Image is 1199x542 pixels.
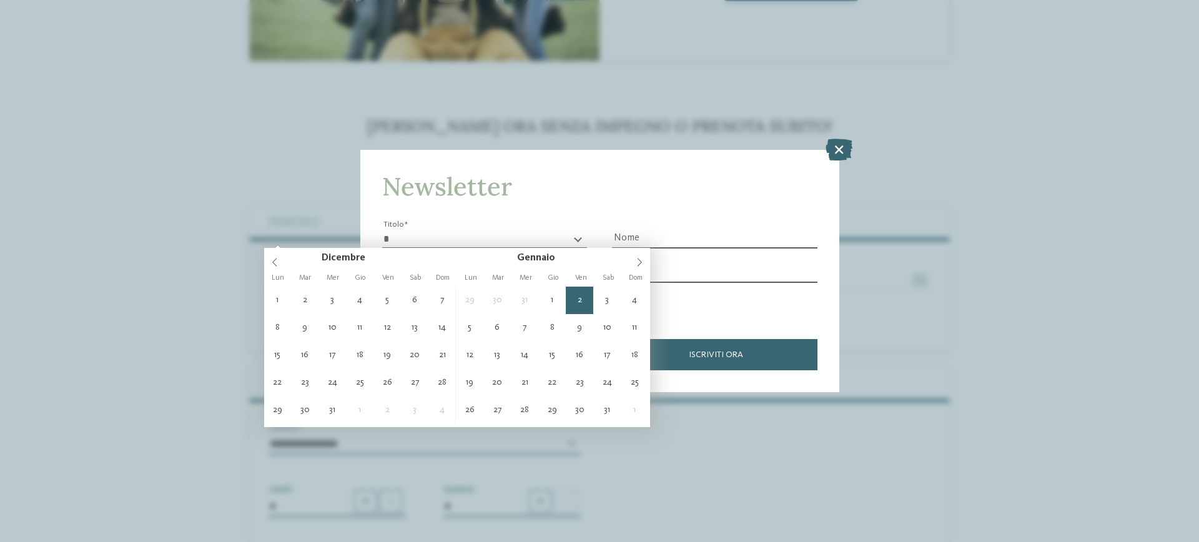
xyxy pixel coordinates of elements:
span: Febbraio 1, 2026 [621,397,648,424]
button: Iscriviti ora [614,339,817,370]
span: Sab [402,274,429,282]
span: Dicembre 29, 2025 [456,287,483,314]
span: Dicembre 11, 2025 [346,314,373,342]
span: Dicembre 2, 2025 [291,287,318,314]
span: Dicembre 29, 2025 [264,397,292,424]
span: Dicembre 3, 2025 [318,287,346,314]
span: Dicembre 27, 2025 [401,369,428,397]
span: Gennaio 27, 2026 [483,397,511,424]
span: Gennaio 12, 2026 [456,342,483,369]
span: Dicembre 28, 2025 [428,369,456,397]
span: Dom [429,274,456,282]
span: Gennaio 31, 2026 [593,397,621,424]
span: Dicembre 10, 2025 [318,314,346,342]
span: Gennaio [517,253,555,263]
span: Newsletter [382,170,512,202]
span: Dicembre 18, 2025 [346,342,373,369]
span: Gennaio 8, 2026 [538,314,566,342]
span: Dicembre 30, 2025 [483,287,511,314]
span: Gennaio 1, 2026 [346,397,373,424]
span: Lun [264,274,292,282]
span: Mer [319,274,347,282]
span: Mar [485,274,512,282]
span: Sab [595,274,622,282]
span: Gennaio 23, 2026 [566,369,593,397]
span: Gennaio 20, 2026 [483,369,511,397]
span: Dicembre 12, 2025 [373,314,401,342]
span: Dicembre 19, 2025 [373,342,401,369]
span: Dicembre 23, 2025 [291,369,318,397]
span: Lun [457,274,485,282]
span: Dicembre 7, 2025 [428,287,456,314]
span: Gennaio 2, 2026 [373,397,401,424]
span: Ven [374,274,402,282]
span: Gennaio 19, 2026 [456,369,483,397]
span: Dicembre 15, 2025 [264,342,292,369]
span: Gennaio 1, 2026 [538,287,566,314]
span: Gennaio 28, 2026 [511,397,538,424]
span: Mar [292,274,319,282]
span: Gennaio 16, 2026 [566,342,593,369]
span: Dicembre 24, 2025 [318,369,346,397]
span: Dicembre 20, 2025 [401,342,428,369]
span: Dicembre 14, 2025 [428,314,456,342]
span: Dicembre 4, 2025 [346,287,373,314]
span: Dicembre 21, 2025 [428,342,456,369]
span: Dom [622,274,649,282]
span: Gennaio 29, 2026 [538,397,566,424]
span: Gennaio 13, 2026 [483,342,511,369]
span: Dicembre 25, 2025 [346,369,373,397]
span: Gennaio 14, 2026 [511,342,538,369]
span: Dicembre 13, 2025 [401,314,428,342]
span: Ven [567,274,595,282]
span: Gennaio 5, 2026 [456,314,483,342]
span: Gennaio 7, 2026 [511,314,538,342]
span: Dicembre 30, 2025 [291,397,318,424]
span: Gennaio 3, 2026 [593,287,621,314]
span: Dicembre 5, 2025 [373,287,401,314]
span: Gennaio 22, 2026 [538,369,566,397]
span: Gennaio 4, 2026 [621,287,648,314]
span: Gennaio 6, 2026 [483,314,511,342]
span: Mer [512,274,540,282]
span: Gennaio 11, 2026 [621,314,648,342]
span: Dicembre 22, 2025 [264,369,292,397]
span: Iscriviti ora [689,350,743,359]
span: Gio [540,274,567,282]
span: Dicembre 31, 2025 [318,397,346,424]
span: Gennaio 4, 2026 [428,397,456,424]
span: Gennaio 21, 2026 [511,369,538,397]
span: Dicembre [322,253,365,263]
input: Year [555,252,593,263]
span: Gennaio 25, 2026 [621,369,648,397]
span: Gennaio 24, 2026 [593,369,621,397]
span: Dicembre 8, 2025 [264,314,292,342]
span: Dicembre 1, 2025 [264,287,292,314]
span: Gennaio 15, 2026 [538,342,566,369]
span: Dicembre 26, 2025 [373,369,401,397]
span: Gennaio 10, 2026 [593,314,621,342]
span: Gio [347,274,374,282]
span: Dicembre 6, 2025 [401,287,428,314]
span: Gennaio 26, 2026 [456,397,483,424]
span: Dicembre 31, 2025 [511,287,538,314]
span: Gennaio 18, 2026 [621,342,648,369]
span: Gennaio 9, 2026 [566,314,593,342]
span: Dicembre 9, 2025 [291,314,318,342]
span: Dicembre 16, 2025 [291,342,318,369]
span: Dicembre 17, 2025 [318,342,346,369]
span: Gennaio 3, 2026 [401,397,428,424]
span: Gennaio 17, 2026 [593,342,621,369]
span: Gennaio 30, 2026 [566,397,593,424]
span: Gennaio 2, 2026 [566,287,593,314]
input: Year [365,252,403,263]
